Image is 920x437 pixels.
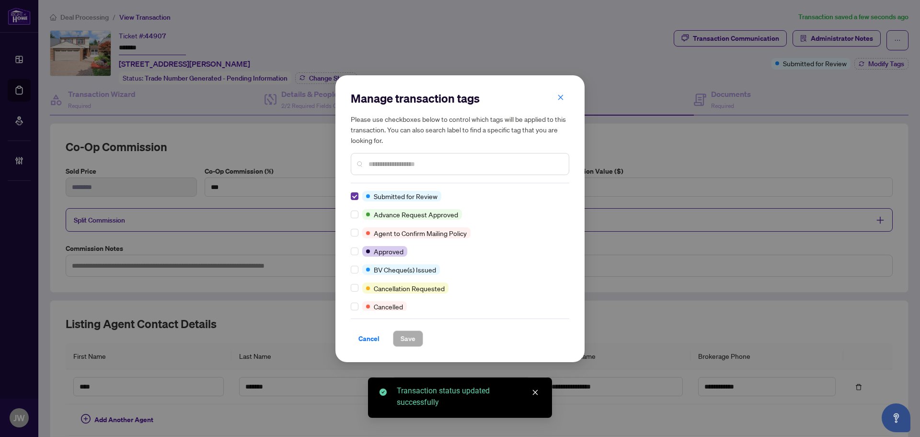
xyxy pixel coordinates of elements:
[393,331,423,347] button: Save
[351,114,569,145] h5: Please use checkboxes below to control which tags will be applied to this transaction. You can al...
[374,228,467,238] span: Agent to Confirm Mailing Policy
[557,94,564,101] span: close
[882,403,910,432] button: Open asap
[374,209,458,220] span: Advance Request Approved
[358,331,379,346] span: Cancel
[374,264,436,275] span: BV Cheque(s) Issued
[351,91,569,106] h2: Manage transaction tags
[374,283,445,294] span: Cancellation Requested
[374,246,403,257] span: Approved
[374,301,403,312] span: Cancelled
[530,387,540,398] a: Close
[374,191,437,201] span: Submitted for Review
[351,331,387,347] button: Cancel
[379,389,387,396] span: check-circle
[397,385,540,408] div: Transaction status updated successfully
[532,389,539,396] span: close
